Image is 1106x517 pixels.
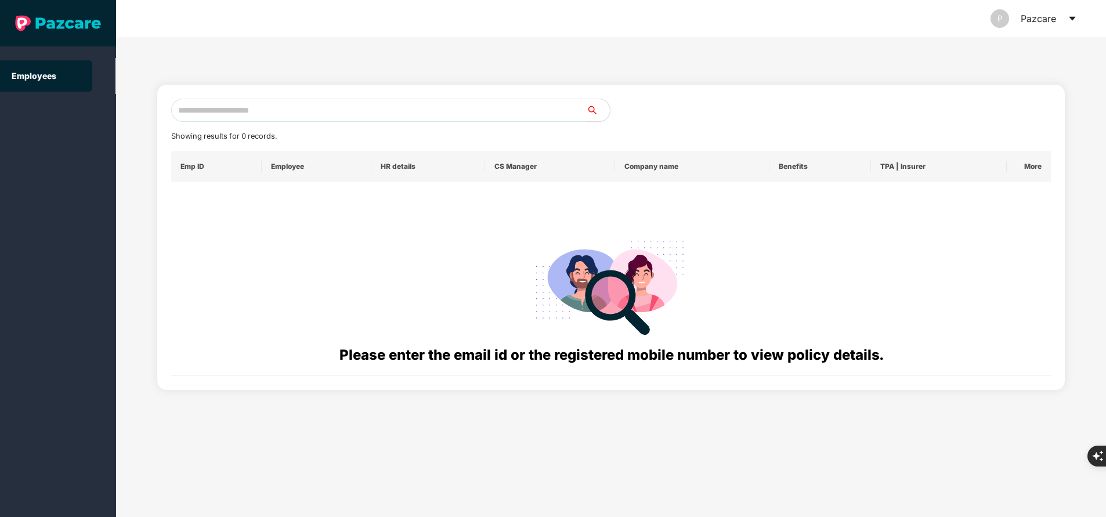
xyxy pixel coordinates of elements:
[339,346,883,363] span: Please enter the email id or the registered mobile number to view policy details.
[171,132,277,140] span: Showing results for 0 records.
[371,151,485,182] th: HR details
[586,106,610,115] span: search
[1068,14,1077,23] span: caret-down
[485,151,615,182] th: CS Manager
[997,9,1003,28] span: P
[615,151,769,182] th: Company name
[769,151,871,182] th: Benefits
[1007,151,1051,182] th: More
[586,99,610,122] button: search
[262,151,372,182] th: Employee
[871,151,1007,182] th: TPA | Insurer
[171,151,262,182] th: Emp ID
[527,226,695,344] img: svg+xml;base64,PHN2ZyB4bWxucz0iaHR0cDovL3d3dy53My5vcmcvMjAwMC9zdmciIHdpZHRoPSIyODgiIGhlaWdodD0iMj...
[12,71,56,81] a: Employees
